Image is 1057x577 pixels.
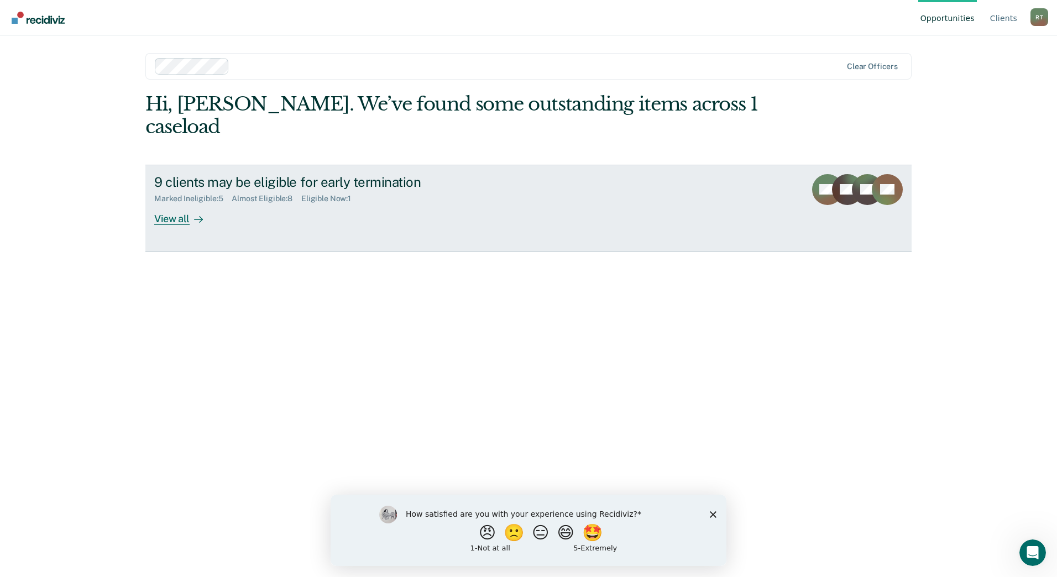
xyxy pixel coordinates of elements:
div: Almost Eligible : 8 [232,194,301,203]
img: Recidiviz [12,12,65,24]
div: R T [1030,8,1048,26]
iframe: Survey by Kim from Recidiviz [331,495,726,566]
div: Clear officers [847,62,898,71]
div: Marked Ineligible : 5 [154,194,232,203]
div: Eligible Now : 1 [301,194,360,203]
button: Profile dropdown button [1030,8,1048,26]
a: 9 clients may be eligible for early terminationMarked Ineligible:5Almost Eligible:8Eligible Now:1... [145,165,912,252]
iframe: Intercom live chat [1019,539,1046,566]
div: Hi, [PERSON_NAME]. We’ve found some outstanding items across 1 caseload [145,93,758,138]
div: 9 clients may be eligible for early termination [154,174,542,190]
div: View all [154,203,216,225]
